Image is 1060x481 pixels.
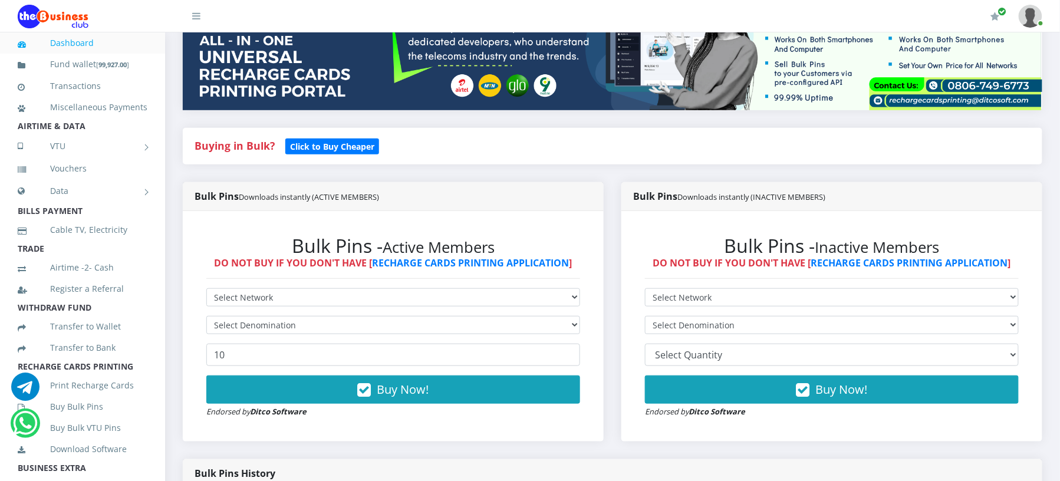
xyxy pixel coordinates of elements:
[991,12,1000,21] i: Renew/Upgrade Subscription
[18,216,147,243] a: Cable TV, Electricity
[18,29,147,57] a: Dashboard
[18,155,147,182] a: Vouchers
[645,406,745,417] small: Endorsed by
[645,235,1019,257] h2: Bulk Pins -
[285,139,379,153] a: Click to Buy Cheaper
[677,192,826,202] small: Downloads instantly (INACTIVE MEMBERS)
[11,381,39,401] a: Chat for support
[816,381,868,397] span: Buy Now!
[195,190,379,203] strong: Bulk Pins
[250,406,307,417] strong: Ditco Software
[998,7,1007,16] span: Renew/Upgrade Subscription
[383,237,495,258] small: Active Members
[206,235,580,257] h2: Bulk Pins -
[18,254,147,281] a: Airtime -2- Cash
[815,237,940,258] small: Inactive Members
[13,418,37,437] a: Chat for support
[373,256,569,269] a: RECHARGE CARDS PRINTING APPLICATION
[18,51,147,78] a: Fund wallet[99,927.00]
[206,344,580,366] input: Enter Quantity
[811,256,1008,269] a: RECHARGE CARDS PRINTING APPLICATION
[18,436,147,463] a: Download Software
[18,176,147,206] a: Data
[18,73,147,100] a: Transactions
[633,190,826,203] strong: Bulk Pins
[195,467,275,480] strong: Bulk Pins History
[18,275,147,302] a: Register a Referral
[18,5,88,28] img: Logo
[206,406,307,417] small: Endorsed by
[377,381,429,397] span: Buy Now!
[215,256,572,269] strong: DO NOT BUY IF YOU DON'T HAVE [ ]
[18,94,147,121] a: Miscellaneous Payments
[1019,5,1042,28] img: User
[18,372,147,399] a: Print Recharge Cards
[18,414,147,442] a: Buy Bulk VTU Pins
[96,60,129,69] small: [ ]
[18,313,147,340] a: Transfer to Wallet
[206,375,580,404] button: Buy Now!
[653,256,1011,269] strong: DO NOT BUY IF YOU DON'T HAVE [ ]
[18,393,147,420] a: Buy Bulk Pins
[18,131,147,161] a: VTU
[689,406,745,417] strong: Ditco Software
[195,139,275,153] strong: Buying in Bulk?
[645,375,1019,404] button: Buy Now!
[18,334,147,361] a: Transfer to Bank
[239,192,379,202] small: Downloads instantly (ACTIVE MEMBERS)
[290,141,374,152] b: Click to Buy Cheaper
[98,60,127,69] b: 99,927.00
